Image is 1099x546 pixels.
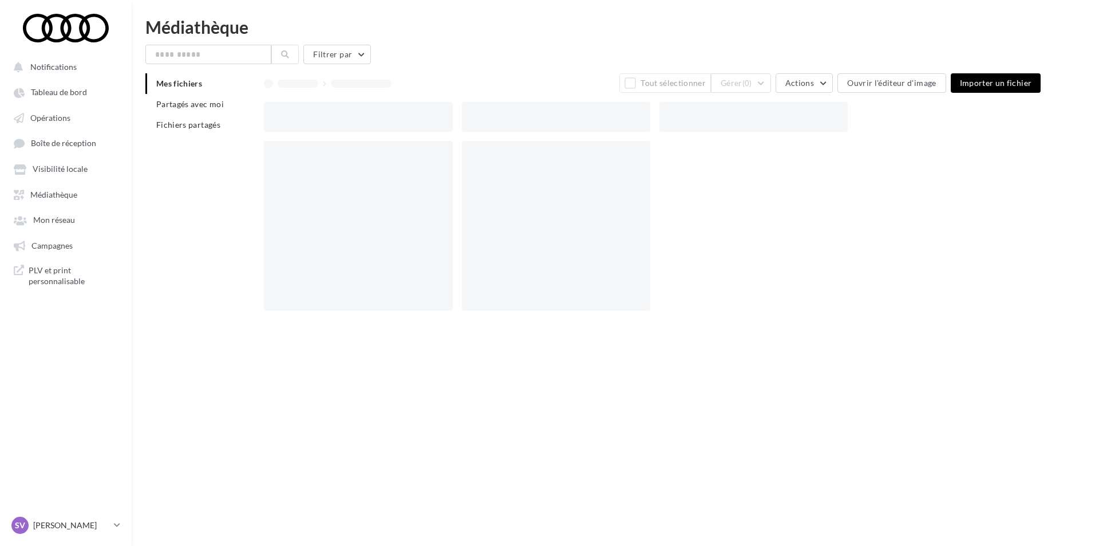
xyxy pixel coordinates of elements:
[7,260,125,292] a: PLV et print personnalisable
[303,45,371,64] button: Filtrer par
[31,241,73,250] span: Campagnes
[31,139,96,148] span: Boîte de réception
[7,81,125,102] a: Tableau de bord
[156,78,202,88] span: Mes fichiers
[30,62,77,72] span: Notifications
[33,164,88,174] span: Visibilité locale
[7,158,125,179] a: Visibilité locale
[156,120,220,129] span: Fichiers partagés
[7,132,125,154] a: Boîte de réception
[7,209,125,230] a: Mon réseau
[837,73,946,93] button: Ouvrir l'éditeur d'image
[742,78,752,88] span: (0)
[7,184,125,205] a: Médiathèque
[711,73,771,93] button: Gérer(0)
[30,113,70,123] span: Opérations
[9,514,122,536] a: SV [PERSON_NAME]
[619,73,711,93] button: Tout sélectionner
[776,73,833,93] button: Actions
[7,107,125,128] a: Opérations
[15,520,25,531] span: SV
[33,215,75,225] span: Mon réseau
[7,235,125,256] a: Campagnes
[145,18,1085,36] div: Médiathèque
[30,190,77,199] span: Médiathèque
[951,73,1041,93] button: Importer un fichier
[156,99,224,109] span: Partagés avec moi
[785,78,814,88] span: Actions
[960,78,1032,88] span: Importer un fichier
[7,56,120,77] button: Notifications
[29,265,118,287] span: PLV et print personnalisable
[31,88,87,97] span: Tableau de bord
[33,520,109,531] p: [PERSON_NAME]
